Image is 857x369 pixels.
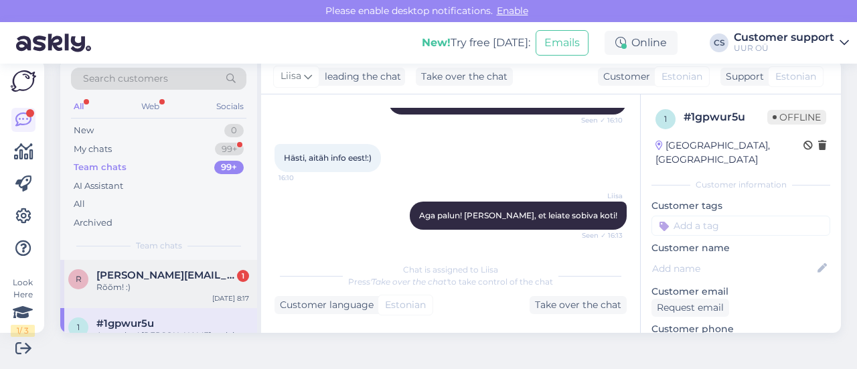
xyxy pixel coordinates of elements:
[598,70,650,84] div: Customer
[319,70,401,84] div: leading the chat
[419,210,617,220] span: Aga palun! [PERSON_NAME], et leiate sobiva koti!
[370,277,448,287] i: 'Take over the chat'
[96,317,154,329] span: #1gpwur5u
[348,277,553,287] span: Press to take control of the chat
[74,124,94,137] div: New
[652,261,815,276] input: Add name
[416,68,513,86] div: Take over the chat
[605,31,678,55] div: Online
[385,298,426,312] span: Estonian
[684,109,767,125] div: # 1gpwur5u
[83,72,168,86] span: Search customers
[237,270,249,282] div: 1
[74,161,127,174] div: Team chats
[74,143,112,156] div: My chats
[734,32,849,54] a: Customer supportUUR OÜ
[403,265,498,275] span: Chat is assigned to Liisa
[710,33,728,52] div: CS
[651,241,830,255] p: Customer name
[281,69,301,84] span: Liisa
[96,281,249,293] div: Rõõm! :)
[661,70,702,84] span: Estonian
[734,32,834,43] div: Customer support
[136,240,182,252] span: Team chats
[655,139,803,167] div: [GEOGRAPHIC_DATA], [GEOGRAPHIC_DATA]
[651,299,729,317] div: Request email
[215,143,244,156] div: 99+
[74,216,112,230] div: Archived
[77,322,80,332] span: 1
[139,98,162,115] div: Web
[275,298,374,312] div: Customer language
[767,110,826,125] span: Offline
[11,277,35,337] div: Look Here
[71,98,86,115] div: All
[76,274,82,284] span: r
[572,191,623,201] span: Liisa
[284,153,372,163] span: Hästi, aitäh info eest!:)
[214,161,244,174] div: 99+
[74,198,85,211] div: All
[214,98,246,115] div: Socials
[212,293,249,303] div: [DATE] 8:17
[664,114,667,124] span: 1
[572,230,623,240] span: Seen ✓ 16:13
[651,199,830,213] p: Customer tags
[572,115,623,125] span: Seen ✓ 16:10
[651,216,830,236] input: Add a tag
[651,285,830,299] p: Customer email
[775,70,816,84] span: Estonian
[96,269,236,281] span: ruth.parman.8@gmail.com
[11,70,36,92] img: Askly Logo
[536,30,589,56] button: Emails
[422,35,530,51] div: Try free [DATE]:
[279,173,329,183] span: 16:10
[11,325,35,337] div: 1 / 3
[74,179,123,193] div: AI Assistant
[720,70,764,84] div: Support
[493,5,532,17] span: Enable
[96,329,249,354] div: Aga palun! [PERSON_NAME], et leiate sobiva koti!
[651,322,830,336] p: Customer phone
[651,179,830,191] div: Customer information
[530,296,627,314] div: Take over the chat
[422,36,451,49] b: New!
[734,43,834,54] div: UUR OÜ
[224,124,244,137] div: 0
